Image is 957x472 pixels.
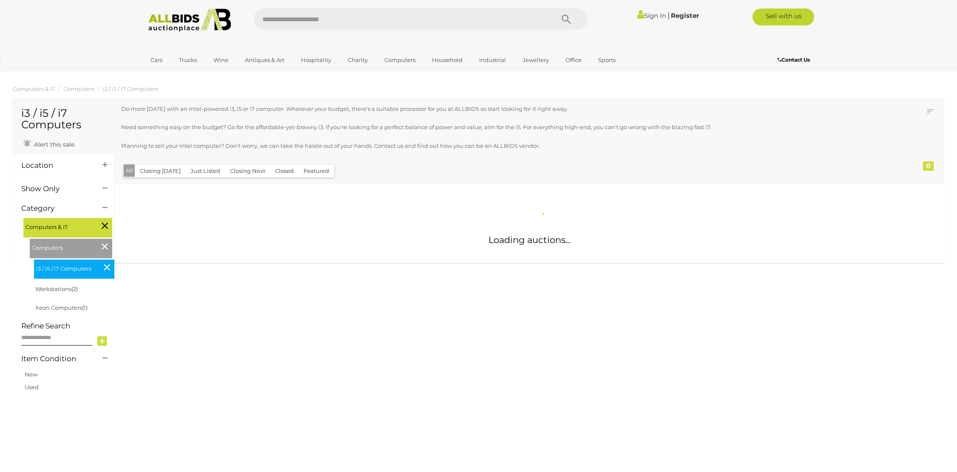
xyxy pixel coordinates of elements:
span: Computers & IT [26,220,89,232]
a: Trucks [173,53,202,67]
a: Used [25,384,39,390]
a: Charity [342,53,373,67]
p: Planning to sell your Intel computer? Don't worry, we can take the hassle out of your hands. Cont... [121,141,863,151]
a: Household [426,53,468,67]
a: Alert this sale [21,137,77,150]
a: Sign In [637,11,666,20]
a: Antiques & Art [239,53,290,67]
a: Hospitality [295,53,337,67]
a: New [25,371,37,378]
h4: Show Only [21,185,90,193]
button: All [124,164,135,177]
span: (1) [82,304,88,311]
span: Computers [32,241,96,253]
a: Sports [593,53,621,67]
a: Xeon Computers(1) [35,304,88,311]
a: Computers [63,85,94,92]
img: Allbids.com.au [144,8,236,32]
button: Closed [270,164,299,178]
a: [GEOGRAPHIC_DATA] [145,67,216,81]
span: Alert this sale [32,141,74,148]
a: i3 / i5 / i7 Computers [103,85,158,92]
a: Computers [379,53,421,67]
b: Contact Us [778,57,810,63]
a: Industrial [474,53,511,67]
span: i3 / i5 / i7 Computers [36,262,100,274]
a: Office [560,53,587,67]
p: Need something easy on the budget? Go for the affordable-yet-brawny i3. If you're looking for a p... [121,122,863,132]
button: Closing [DATE] [135,164,186,178]
button: Just Listed [185,164,225,178]
a: Workstations(2) [35,285,78,292]
span: (2) [71,285,78,292]
button: Closing Next [225,164,270,178]
h4: Item Condition [21,355,90,363]
span: Loading auctions... [488,235,571,245]
a: Sell with us [753,8,814,25]
h4: Location [21,161,90,170]
a: Register [671,11,699,20]
button: Featured [298,164,334,178]
button: Search [545,8,588,30]
a: Computers & IT [13,85,55,92]
div: 0 [923,161,934,171]
h4: Refine Search [21,322,112,330]
a: Wine [208,53,234,67]
p: Do more [DATE] with an Intel-powered i3, i5 or i7 computer. Whatever your budget, there's a suita... [121,104,863,114]
a: Jewellery [517,53,554,67]
a: Cars [145,53,168,67]
a: Contact Us [778,55,812,65]
span: | [667,11,670,20]
h1: i3 / i5 / i7 Computers [21,107,106,131]
h4: Category [21,204,90,212]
